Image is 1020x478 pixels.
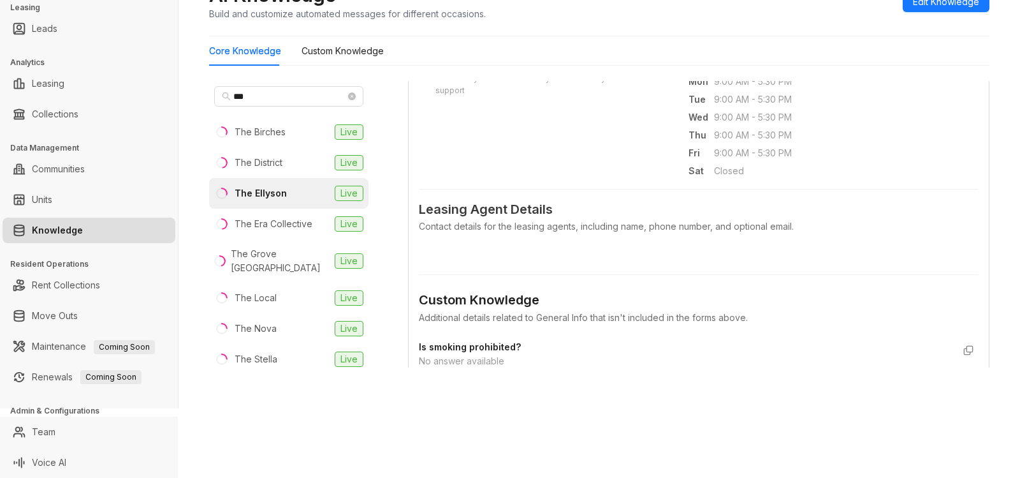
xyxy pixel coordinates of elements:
[3,364,175,390] li: Renewals
[3,334,175,359] li: Maintenance
[10,2,178,13] h3: Leasing
[32,71,64,96] a: Leasing
[80,370,142,384] span: Coming Soon
[419,200,979,220] span: Leasing Agent Details
[714,128,943,142] span: 9:00 AM - 5:30 PM
[32,450,66,475] a: Voice AI
[3,101,175,127] li: Collections
[335,155,363,170] span: Live
[688,146,714,160] span: Fri
[235,186,287,200] div: The Ellyson
[302,44,384,58] div: Custom Knowledge
[688,75,714,89] span: Mon
[32,16,57,41] a: Leads
[419,354,953,368] div: No answer available
[3,71,175,96] li: Leasing
[32,187,52,213] a: Units
[3,419,175,445] li: Team
[3,218,175,243] li: Knowledge
[235,352,277,366] div: The Stella
[335,186,363,201] span: Live
[714,93,943,107] span: 9:00 AM - 5:30 PM
[3,303,175,329] li: Move Outs
[10,142,178,154] h3: Data Management
[32,101,78,127] a: Collections
[32,364,142,390] a: RenewalsComing Soon
[3,187,175,213] li: Units
[10,57,178,68] h3: Analytics
[714,146,943,160] span: 9:00 AM - 5:30 PM
[235,156,282,170] div: The District
[335,124,363,140] span: Live
[435,73,673,97] div: Set the days and times when your community is available for support
[335,352,363,367] span: Live
[688,164,714,178] span: Sat
[32,156,85,182] a: Communities
[3,450,175,475] li: Voice AI
[3,156,175,182] li: Communities
[714,164,943,178] span: Closed
[335,290,363,306] span: Live
[231,247,330,275] div: The Grove [GEOGRAPHIC_DATA]
[235,322,277,336] div: The Nova
[714,110,943,124] span: 9:00 AM - 5:30 PM
[688,93,714,107] span: Tue
[32,419,55,445] a: Team
[32,273,100,298] a: Rent Collections
[235,291,277,305] div: The Local
[348,93,356,100] span: close-circle
[32,218,83,243] a: Knowledge
[3,16,175,41] li: Leads
[235,125,286,139] div: The Birches
[688,110,714,124] span: Wed
[419,290,979,310] div: Custom Knowledge
[10,405,178,417] h3: Admin & Configurations
[222,92,231,101] span: search
[688,128,714,142] span: Thu
[335,253,363,269] span: Live
[419,220,979,234] div: Contact details for the leasing agents, including name, phone number, and optional email.
[419,341,521,352] strong: Is smoking prohibited?
[714,75,943,89] span: 9:00 AM - 5:30 PM
[10,258,178,270] h3: Resident Operations
[94,340,155,354] span: Coming Soon
[235,217,312,231] div: The Era Collective
[32,303,78,329] a: Move Outs
[419,311,979,325] div: Additional details related to General Info that isn't included in the forms above.
[209,44,281,58] div: Core Knowledge
[3,273,175,298] li: Rent Collections
[209,7,486,20] div: Build and customize automated messages for different occasions.
[335,216,363,232] span: Live
[335,321,363,336] span: Live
